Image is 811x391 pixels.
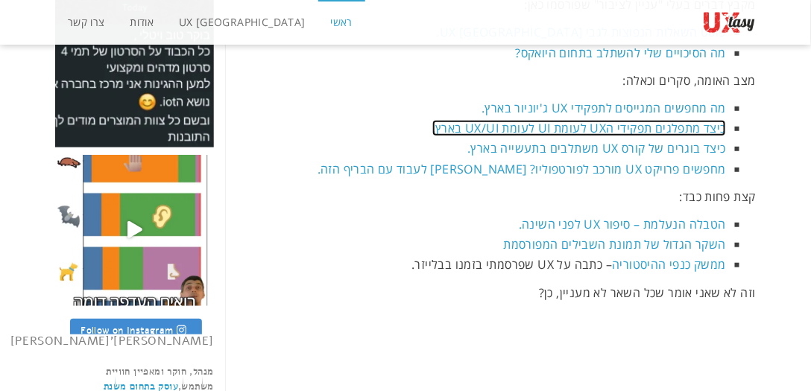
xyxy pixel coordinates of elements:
span: Follow on Instagram [81,324,174,337]
a: כיצד מתפלגים תפקידי הUX לעומת UI לעומת UX/UI בארץ. [432,120,726,136]
img: סירים וסיפורים, ניבים ופתגמים, שקרים וכזבים, צבעים וגדלים, תפיסה וקוגניציה, כלבים ועטלפים, חפרפרו... [55,155,214,307]
p: וזה לא שאני אומר שכל השאר לא מעניין, כן? [247,283,757,303]
span: UX [GEOGRAPHIC_DATA] [179,15,306,29]
svg: Play [127,221,142,238]
font: [PERSON_NAME]'[PERSON_NAME] [10,333,214,349]
span: צרו קשר [68,15,105,29]
a: מחפשים פרויקט UX מורכב לפורטפוליו? [PERSON_NAME] לעבוד עם הבריף הזה. [318,161,726,177]
span: אודות [130,15,154,29]
a: השקר הגדול של תמונת השבילים המפורסמת [504,236,726,252]
a: Play [55,155,214,307]
a: Instagram Follow on Instagram [70,319,202,344]
svg: Instagram [177,325,186,336]
img: UXtasy [704,11,756,34]
a: כיצד בוגרים של קורס UX משתלבים בתעשייה בארץ. [467,140,726,156]
span: ראשי [330,15,353,29]
p: מצב האומה, סקרים וכאלה: [247,71,757,91]
a: ממשק כנפי ההיסטוריה [612,256,726,273]
a: הטבלה הנעלמת – סיפור UX לפני השינה. [519,216,726,232]
p: קצת פחות כבד: [247,187,757,207]
a: מה הסיכויים שלי להשתלב בתחום היואקס? [516,45,726,61]
a: מה מחפשים המגייסים לתפקידי UX ג'יוניור בארץ. [482,100,726,116]
li: – כתבה על UX שפרסמתי בזמנו בבלייזר. [247,255,727,275]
